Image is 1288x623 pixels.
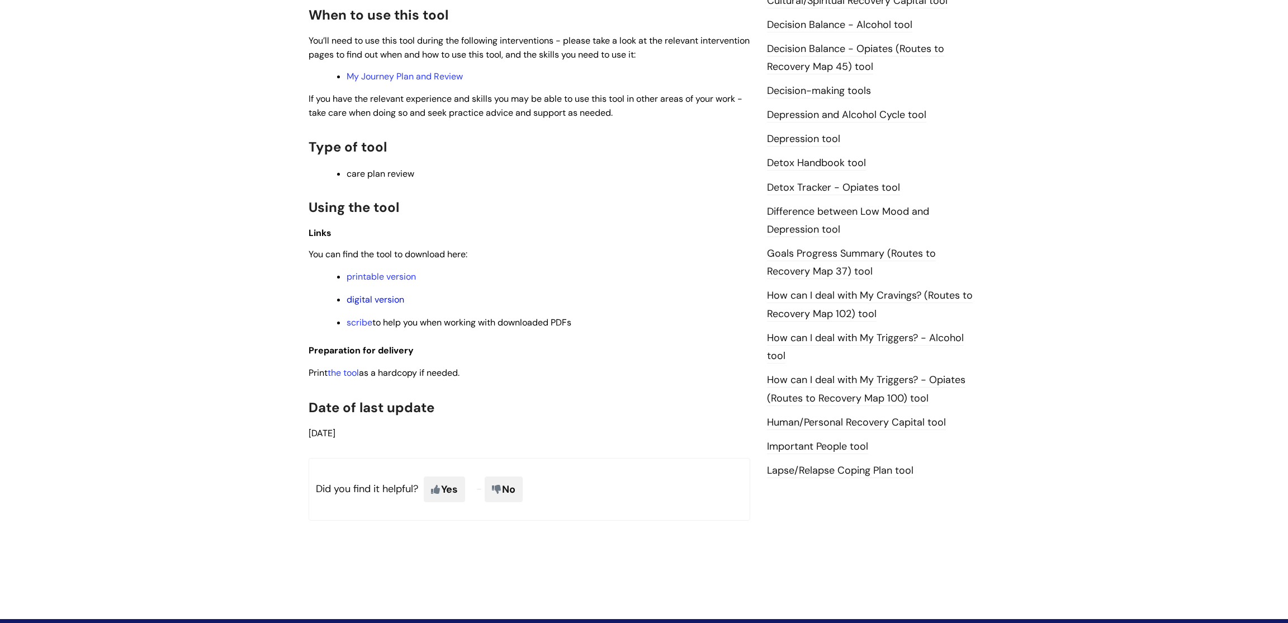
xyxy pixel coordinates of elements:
span: Yes [424,476,465,502]
span: You’ll need to use this tool during the following interventions - please take a look at the relev... [309,35,750,60]
a: How can I deal with My Cravings? (Routes to Recovery Map 102) tool [767,289,973,321]
span: If you have the relevant experience and skills you may be able to use this tool in other areas of... [309,93,742,119]
span: Preparation for delivery [309,344,414,356]
a: Difference between Low Mood and Depression tool [767,205,929,237]
a: Important People tool [767,440,868,454]
span: care plan review [347,168,414,180]
span: Print as a hardcopy if needed. [309,367,460,379]
a: Decision-making tools [767,84,871,98]
span: You can find the tool to download here: [309,248,467,260]
a: Decision Balance - Opiates (Routes to Recovery Map 45) tool [767,42,944,74]
span: Using the tool [309,199,399,216]
a: Lapse/Relapse Coping Plan tool [767,464,913,478]
a: digital version [347,294,404,305]
a: Depression and Alcohol Cycle tool [767,108,926,122]
a: Detox Tracker - Opiates tool [767,181,900,195]
a: scribe [347,317,372,328]
a: How can I deal with My Triggers? - Alcohol tool [767,331,964,364]
a: printable version [347,271,416,282]
a: Decision Balance - Alcohol tool [767,18,912,32]
span: Links [309,227,332,239]
a: Detox Handbook tool [767,156,866,171]
span: No [485,476,523,502]
a: How can I deal with My Triggers? - Opiates (Routes to Recovery Map 100) tool [767,373,965,405]
span: [DATE] [309,427,335,439]
a: Human/Personal Recovery Capital tool [767,416,946,430]
span: Type of tool [309,138,387,155]
a: the tool [328,367,359,379]
a: My Journey Plan and Review [347,70,463,82]
a: Depression tool [767,132,840,147]
a: Goals Progress Summary (Routes to Recovery Map 37) tool [767,247,936,279]
span: Date of last update [309,399,434,416]
p: Did you find it helpful? [309,458,750,521]
span: When to use this tool [309,6,448,23]
span: to help you when working with downloaded PDFs [347,317,571,328]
